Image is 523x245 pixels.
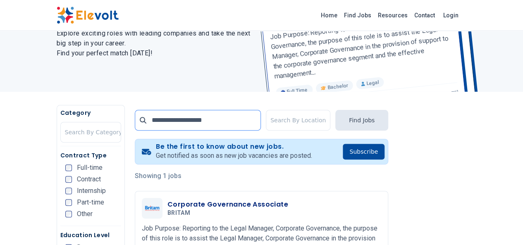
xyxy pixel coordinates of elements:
h5: Contract Type [60,151,121,159]
a: Home [318,9,341,22]
h4: Be the first to know about new jobs. [156,143,312,151]
h3: Corporate Governance Associate [167,200,288,209]
h2: Explore exciting roles with leading companies and take the next big step in your career. Find you... [57,29,252,58]
button: Find Jobs [335,110,388,131]
h5: Category [60,109,121,117]
iframe: Chat Widget [482,205,523,245]
span: BRITAM [167,209,190,217]
a: Resources [375,9,411,22]
input: Internship [65,188,72,194]
button: Subscribe [343,144,384,159]
span: Full-time [77,164,103,171]
span: Other [77,211,93,217]
input: Contract [65,176,72,183]
p: Get notified as soon as new job vacancies are posted. [156,151,312,161]
a: Login [438,7,463,24]
h5: Education Level [60,231,121,239]
img: Elevolt [57,7,119,24]
a: Contact [411,9,438,22]
a: Find Jobs [341,9,375,22]
input: Full-time [65,164,72,171]
span: Contract [77,176,101,183]
input: Other [65,211,72,217]
img: BRITAM [144,206,160,211]
span: Part-time [77,199,104,206]
p: Showing 1 jobs [135,171,388,181]
span: Internship [77,188,106,194]
input: Part-time [65,199,72,206]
